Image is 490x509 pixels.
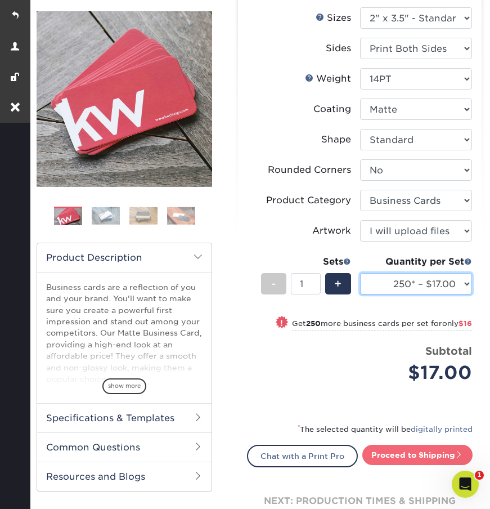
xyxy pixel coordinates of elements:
div: Artwork [312,224,351,238]
span: 1 [475,471,484,480]
div: Coating [313,102,351,116]
div: $17.00 [368,359,472,386]
iframe: Google Customer Reviews [3,475,96,505]
div: Sides [326,42,351,55]
img: Business Cards 03 [129,207,158,225]
div: Sizes [316,11,351,25]
h2: Resources and Blogs [37,462,212,491]
small: Get more business cards per set for [292,319,472,331]
iframe: Intercom live chat [452,471,479,498]
img: Business Cards 01 [54,203,82,231]
img: Business Cards 02 [92,207,120,225]
a: Chat with a Print Pro [247,445,357,467]
div: Quantity per Set [360,255,472,269]
strong: 250 [306,319,321,328]
div: Sets [261,255,351,269]
img: Business Cards 04 [167,207,195,225]
span: only [442,319,472,328]
span: show more [102,378,146,394]
a: digitally printed [411,425,473,434]
span: ! [280,318,283,329]
span: - [271,275,276,292]
h2: Common Questions [37,432,212,462]
small: The selected quantity will be [298,425,473,434]
span: $16 [458,319,472,328]
img: Matte 01 [37,11,212,187]
div: Product Category [266,194,351,207]
div: Rounded Corners [268,163,351,177]
h2: Specifications & Templates [37,403,212,432]
span: + [334,275,341,292]
strong: Subtotal [425,345,472,357]
div: Shape [321,133,351,146]
h2: Product Description [37,243,212,272]
a: Proceed to Shipping [362,445,473,465]
div: Weight [305,72,351,86]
